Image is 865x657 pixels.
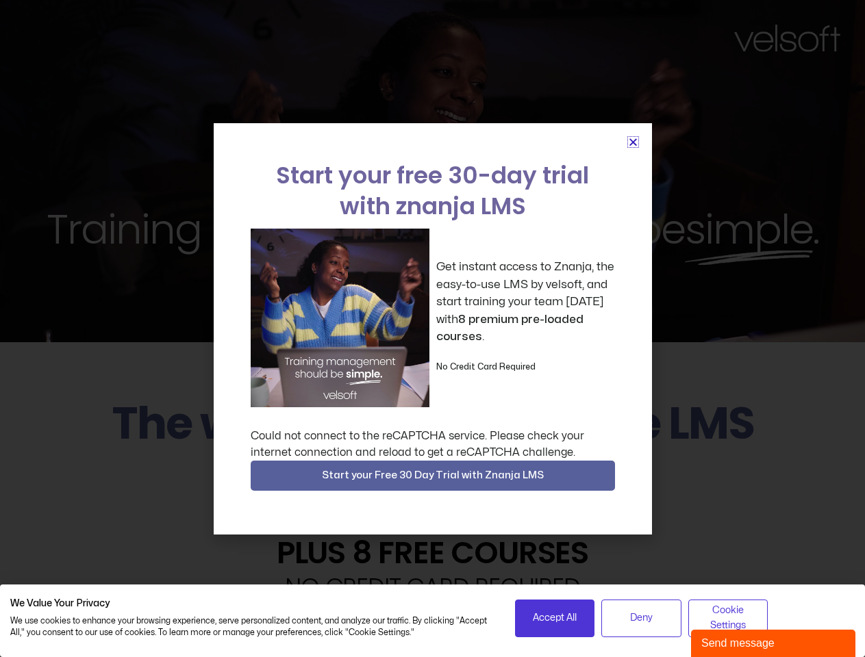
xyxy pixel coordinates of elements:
p: Get instant access to Znanja, the easy-to-use LMS by velsoft, and start training your team [DATE]... [436,258,615,346]
h2: We Value Your Privacy [10,597,494,610]
button: Adjust cookie preferences [688,600,768,637]
h2: Start your free 30-day trial with znanja LMS [251,160,615,222]
strong: 8 premium pre-loaded courses [436,313,584,343]
img: a woman sitting at her laptop dancing [251,229,429,407]
span: Accept All [533,610,577,626]
button: Start your Free 30 Day Trial with Znanja LMS [251,461,615,491]
strong: No Credit Card Required [436,363,536,371]
div: Could not connect to the reCAPTCHA service. Please check your internet connection and reload to g... [251,428,615,461]
a: Close [628,137,638,147]
p: We use cookies to enhance your browsing experience, serve personalized content, and analyze our t... [10,615,494,639]
button: Accept all cookies [515,600,595,637]
iframe: chat widget [691,627,858,657]
button: Deny all cookies [601,600,681,637]
span: Cookie Settings [697,603,760,634]
span: Deny [630,610,653,626]
span: Start your Free 30 Day Trial with Znanja LMS [322,467,544,484]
